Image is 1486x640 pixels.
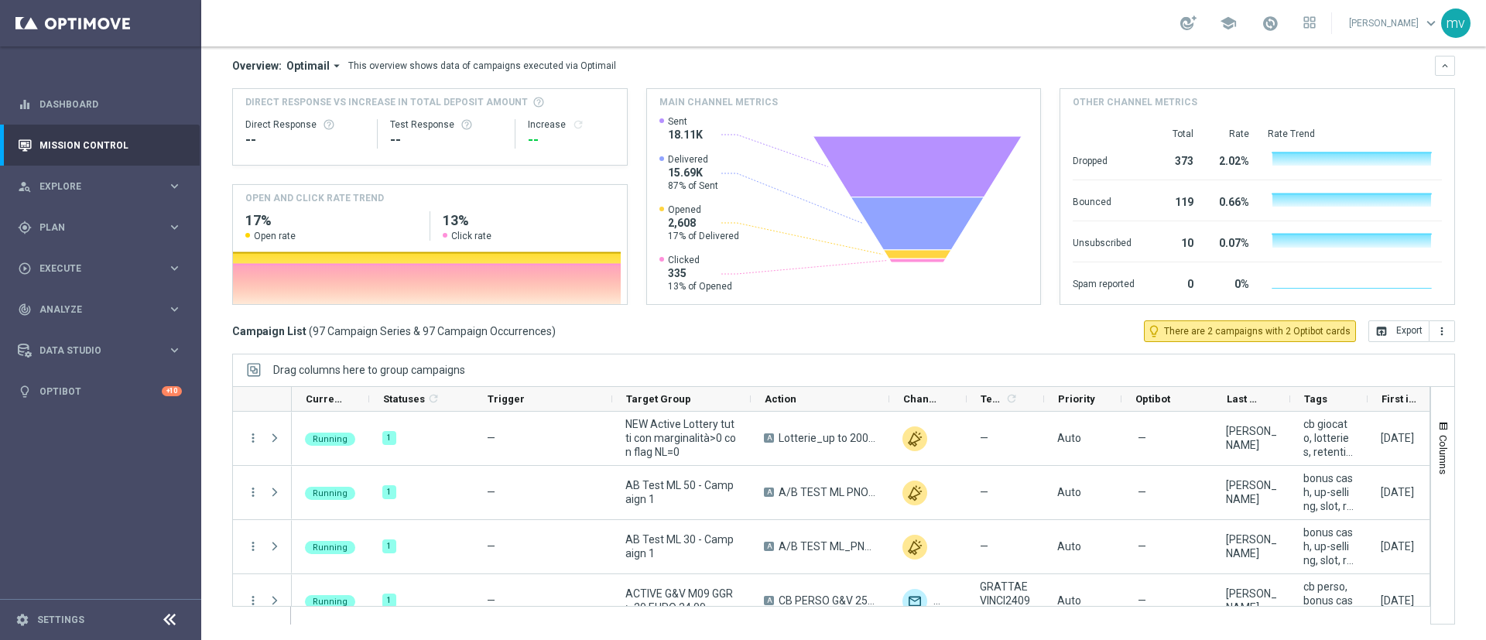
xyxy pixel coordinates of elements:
div: +10 [162,386,182,396]
span: Priority [1058,393,1095,405]
span: Statuses [383,393,425,405]
span: Open rate [254,230,296,242]
h2: 17% [245,211,417,230]
div: Press SPACE to select this row. [233,520,292,574]
div: Optibot [18,371,182,412]
i: more_vert [246,539,260,553]
div: Press SPACE to select this row. [233,466,292,520]
span: Optimail [286,59,330,73]
button: equalizer Dashboard [17,98,183,111]
span: Execute [39,264,167,273]
span: A/B TEST ML PNO 50_10%per100 SLOT [779,485,876,499]
button: lightbulb_outline There are 2 campaigns with 2 Optibot cards [1144,320,1356,342]
div: 10 [1153,229,1193,254]
div: 119 [1153,188,1193,213]
span: Columns [1437,435,1450,474]
span: Auto [1057,486,1081,498]
div: lightbulb Optibot +10 [17,385,183,398]
div: Analyze [18,303,167,317]
span: A [764,542,774,551]
div: Press SPACE to select this row. [233,412,292,466]
span: Sent [668,115,703,128]
span: AB Test ML 30 - Campaign 1 [625,532,738,560]
div: This overview shows data of campaigns executed via Optimail [348,59,616,73]
button: person_search Explore keyboard_arrow_right [17,180,183,193]
div: Other [902,481,927,505]
div: Data Studio keyboard_arrow_right [17,344,183,357]
i: lightbulb [18,385,32,399]
div: Row Groups [273,364,465,376]
span: Running [313,488,348,498]
span: cb perso, bonus cash, up-selling, lotteries, top master [1303,580,1354,621]
span: Running [313,597,348,607]
button: more_vert [1430,320,1455,342]
span: A [764,433,774,443]
span: Opened [668,204,739,216]
div: Test Response [390,118,502,131]
h3: Overview: [232,59,282,73]
colored-tag: Running [305,594,355,608]
div: 0.07% [1212,229,1249,254]
span: — [980,539,988,553]
a: Optibot [39,371,162,412]
div: Execute [18,262,167,276]
i: keyboard_arrow_right [167,302,182,317]
span: There are 2 campaigns with 2 Optibot cards [1164,324,1351,338]
div: Press SPACE to select this row. [233,574,292,628]
div: -- [528,131,614,149]
i: settings [15,613,29,627]
colored-tag: Running [305,431,355,446]
i: refresh [1005,392,1018,405]
button: more_vert [246,485,260,499]
span: A [764,596,774,605]
span: Auto [1057,594,1081,607]
img: In-app Inbox [933,589,958,614]
span: 13% of Opened [668,280,732,293]
div: 0.66% [1212,188,1249,213]
button: play_circle_outline Execute keyboard_arrow_right [17,262,183,275]
span: 97 Campaign Series & 97 Campaign Occurrences [313,324,552,338]
h2: 13% [443,211,615,230]
i: more_vert [246,594,260,607]
div: -- [390,131,502,149]
img: Optimail [902,589,927,614]
button: refresh [572,118,584,131]
span: — [980,431,988,445]
img: Other [902,426,927,451]
i: keyboard_arrow_down [1440,60,1450,71]
div: Rate Trend [1268,128,1442,140]
div: mv [1441,9,1471,38]
span: Analyze [39,305,167,314]
span: Current Status [306,393,343,405]
div: Direct Response [245,118,365,131]
span: Calculate column [425,390,440,407]
i: person_search [18,180,32,193]
button: keyboard_arrow_down [1435,56,1455,76]
div: Explore [18,180,167,193]
div: Edoardo Ellena [1226,587,1277,614]
div: 24 Sep 2025, Wednesday [1381,485,1414,499]
div: mariafrancesca visciano [1226,532,1277,560]
span: — [487,486,495,498]
button: track_changes Analyze keyboard_arrow_right [17,303,183,316]
div: Total [1153,128,1193,140]
span: — [1138,431,1146,445]
h4: Main channel metrics [659,95,778,109]
span: ) [552,324,556,338]
i: more_vert [246,431,260,445]
i: more_vert [1436,325,1448,337]
div: 1 [382,539,396,553]
i: refresh [427,392,440,405]
i: play_circle_outline [18,262,32,276]
div: 24 Sep 2025, Wednesday [1381,539,1414,553]
span: Running [313,542,348,553]
button: Mission Control [17,139,183,152]
button: Optimail arrow_drop_down [282,59,348,73]
span: First in Range [1382,393,1419,405]
i: track_changes [18,303,32,317]
button: gps_fixed Plan keyboard_arrow_right [17,221,183,234]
